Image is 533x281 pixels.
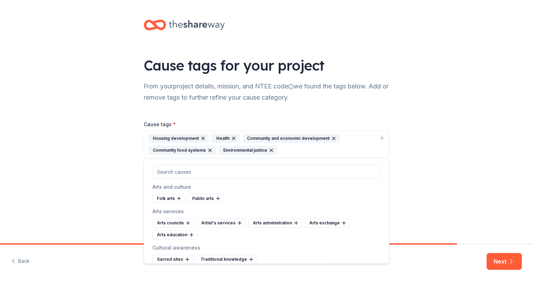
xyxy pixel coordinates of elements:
button: Housing developmentHealthCommunity and economic developmentCommunity food systemsEnvironmental ju... [144,131,389,158]
div: Community food systems [148,146,216,155]
button: Next [487,253,522,270]
div: Arts administration [248,218,302,228]
div: Folk arts [152,194,185,203]
label: Cause tags [144,121,176,128]
div: Arts exchange [305,218,350,228]
div: Housing development [148,134,209,143]
div: Traditional knowledge [196,255,257,264]
div: Arts education [152,230,197,239]
div: Health [212,134,240,143]
div: Arts and culture [152,183,381,191]
div: Cause tags for your project [144,56,389,75]
div: Sacred sites [152,255,193,264]
div: Arts councils [152,218,194,228]
div: Public arts [188,194,224,203]
div: Community and economic development [242,134,340,143]
div: From your project details, mission, and NTEE code we found the tags below. Add or remove tags to ... [144,81,389,103]
input: Search causes [152,165,381,179]
button: Back [11,254,30,269]
div: Cultural awareness [152,244,381,252]
div: Environmental justice [219,146,277,155]
div: Artist's services [197,218,246,228]
div: Arts services [152,207,381,216]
